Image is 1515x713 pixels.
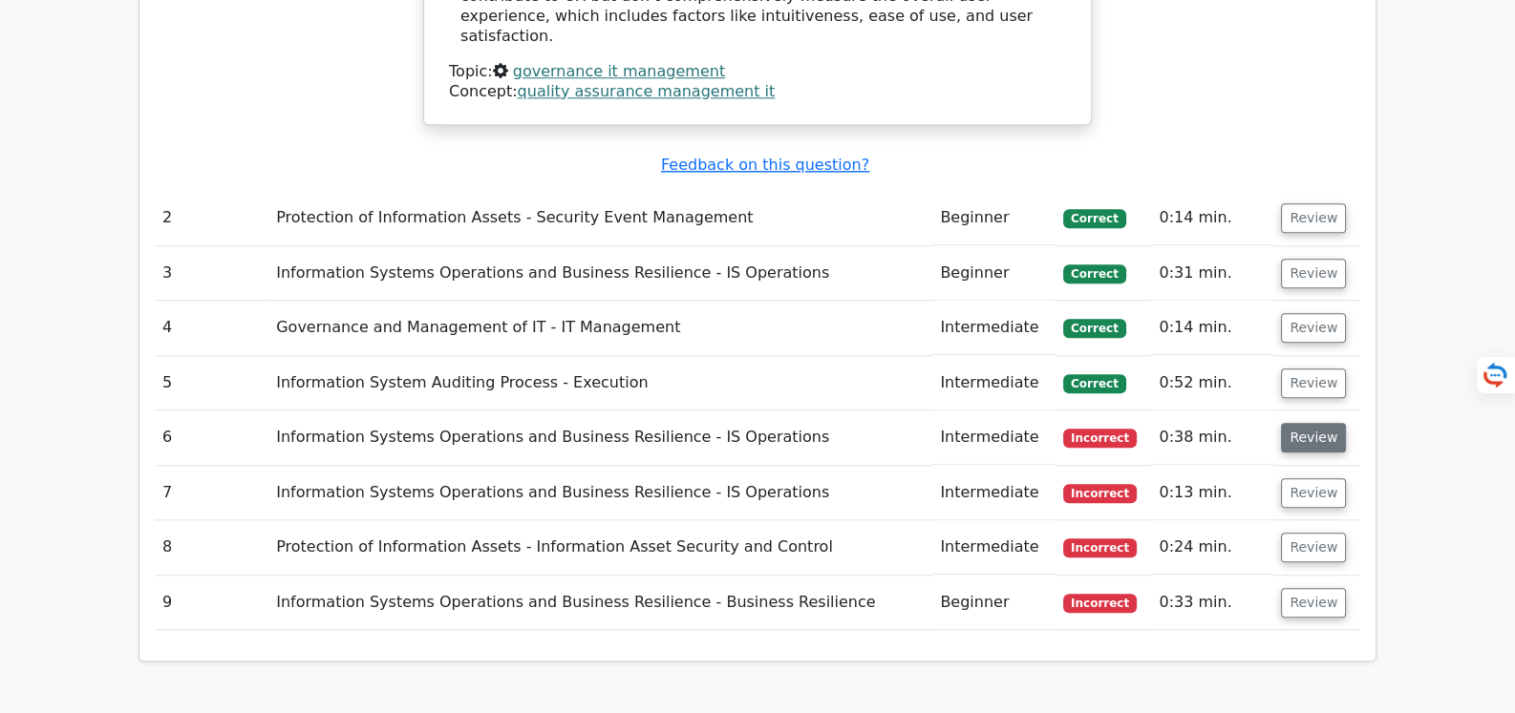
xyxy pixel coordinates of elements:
td: 5 [155,356,268,410]
span: Incorrect [1063,484,1137,503]
td: 0:14 min. [1151,191,1273,245]
td: Protection of Information Assets - Information Asset Security and Control [268,520,932,575]
a: Feedback on this question? [661,156,869,174]
span: Correct [1063,209,1125,228]
button: Review [1281,313,1346,343]
td: Information Systems Operations and Business Resilience - Business Resilience [268,576,932,630]
button: Review [1281,533,1346,562]
td: Beginner [932,576,1056,630]
td: 4 [155,301,268,355]
span: Incorrect [1063,538,1137,557]
td: 0:38 min. [1151,410,1273,465]
td: Intermediate [932,301,1056,355]
td: Intermediate [932,466,1056,520]
td: 9 [155,576,268,630]
td: 0:31 min. [1151,246,1273,301]
span: Correct [1063,374,1125,393]
td: Information System Auditing Process - Execution [268,356,932,410]
td: Information Systems Operations and Business Resilience - IS Operations [268,466,932,520]
span: Incorrect [1063,429,1137,448]
td: Protection of Information Assets - Security Event Management [268,191,932,245]
td: 3 [155,246,268,301]
td: 8 [155,520,268,575]
td: Governance and Management of IT - IT Management [268,301,932,355]
a: governance it management [513,62,725,80]
td: Intermediate [932,410,1056,465]
td: 6 [155,410,268,465]
span: Correct [1063,264,1125,283]
a: quality assurance management it [518,82,776,100]
td: 0:52 min. [1151,356,1273,410]
div: Concept: [449,82,1066,102]
td: 2 [155,191,268,245]
td: Intermediate [932,356,1056,410]
td: Beginner [932,191,1056,245]
button: Review [1281,588,1346,618]
button: Review [1281,478,1346,508]
td: 0:24 min. [1151,520,1273,575]
button: Review [1281,203,1346,233]
td: 0:14 min. [1151,301,1273,355]
td: Beginner [932,246,1056,301]
td: Information Systems Operations and Business Resilience - IS Operations [268,410,932,465]
td: 7 [155,466,268,520]
div: Topic: [449,62,1066,82]
span: Correct [1063,319,1125,338]
span: Incorrect [1063,594,1137,613]
td: Information Systems Operations and Business Resilience - IS Operations [268,246,932,301]
button: Review [1281,259,1346,288]
td: Intermediate [932,520,1056,575]
button: Review [1281,423,1346,452]
td: 0:13 min. [1151,466,1273,520]
td: 0:33 min. [1151,576,1273,630]
button: Review [1281,368,1346,398]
